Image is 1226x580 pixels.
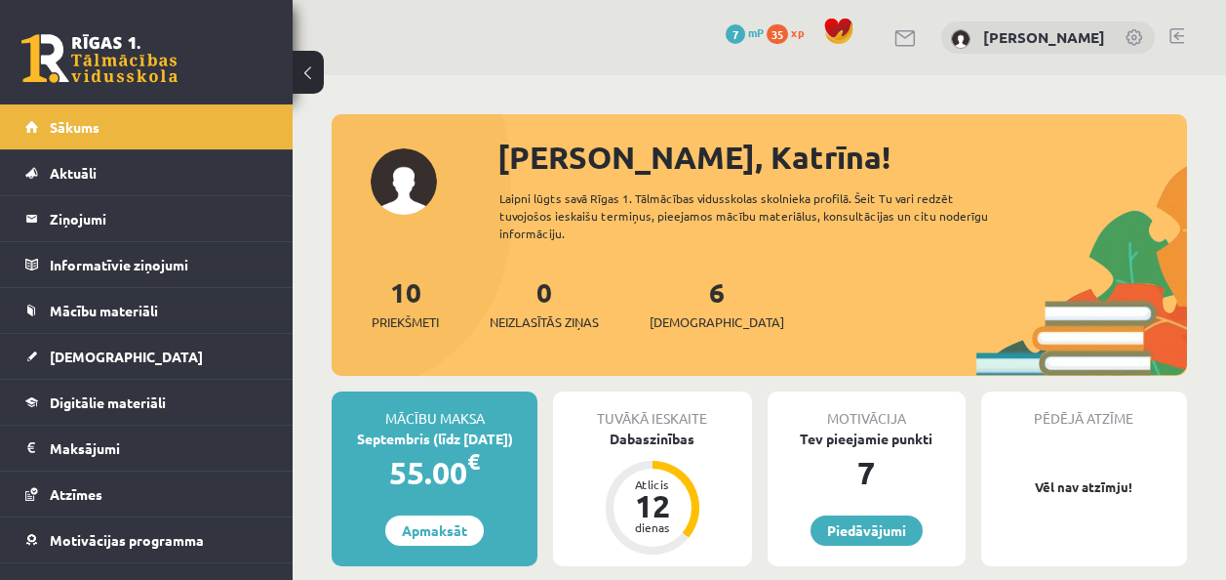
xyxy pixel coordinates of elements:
a: Rīgas 1. Tālmācības vidusskola [21,34,178,83]
div: Mācību maksa [332,392,537,429]
a: Informatīvie ziņojumi [25,242,268,287]
div: Tuvākā ieskaite [553,392,751,429]
span: [DEMOGRAPHIC_DATA] [650,312,784,332]
div: Pēdējā atzīme [981,392,1187,429]
div: Motivācija [768,392,966,429]
span: Aktuāli [50,164,97,182]
div: dienas [623,521,682,533]
a: Motivācijas programma [25,518,268,562]
span: 35 [767,24,788,44]
div: Laipni lūgts savā Rīgas 1. Tālmācības vidusskolas skolnieka profilā. Šeit Tu vari redzēt tuvojošo... [499,189,1012,242]
a: Mācību materiāli [25,288,268,333]
div: 12 [623,490,682,521]
span: Sākums [50,118,99,136]
a: Digitālie materiāli [25,380,268,425]
a: [DEMOGRAPHIC_DATA] [25,334,268,379]
div: Septembris (līdz [DATE]) [332,429,537,449]
span: € [467,447,480,476]
a: 6[DEMOGRAPHIC_DATA] [650,274,784,332]
a: Aktuāli [25,150,268,195]
span: mP [748,24,764,40]
div: Atlicis [623,478,682,490]
span: Mācību materiāli [50,302,158,319]
div: [PERSON_NAME], Katrīna! [497,134,1187,181]
a: Apmaksāt [385,516,484,546]
a: Piedāvājumi [811,516,923,546]
a: Dabaszinības Atlicis 12 dienas [553,429,751,558]
span: xp [791,24,804,40]
div: 7 [768,449,966,496]
div: 55.00 [332,449,537,496]
a: Ziņojumi [25,196,268,241]
span: Atzīmes [50,485,102,503]
span: [DEMOGRAPHIC_DATA] [50,348,203,365]
img: Katrīna Šeputīte [951,29,970,49]
span: Motivācijas programma [50,531,204,549]
div: Dabaszinības [553,429,751,449]
span: 7 [726,24,745,44]
a: 0Neizlasītās ziņas [490,274,599,332]
span: Digitālie materiāli [50,394,166,411]
span: Neizlasītās ziņas [490,312,599,332]
p: Vēl nav atzīmju! [991,477,1177,497]
legend: Informatīvie ziņojumi [50,242,268,287]
a: 10Priekšmeti [372,274,439,332]
a: Maksājumi [25,426,268,471]
a: [PERSON_NAME] [983,27,1105,47]
a: Sākums [25,104,268,149]
legend: Maksājumi [50,426,268,471]
a: 7 mP [726,24,764,40]
legend: Ziņojumi [50,196,268,241]
span: Priekšmeti [372,312,439,332]
a: 35 xp [767,24,813,40]
div: Tev pieejamie punkti [768,429,966,449]
a: Atzīmes [25,472,268,517]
